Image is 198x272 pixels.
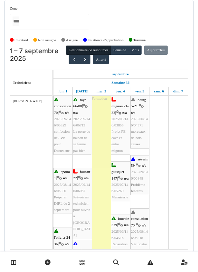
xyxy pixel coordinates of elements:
span: n/a [142,163,147,167]
span: Projet PE cave et entre mignon [112,129,126,153]
a: 1 septembre 2025 [111,70,131,78]
span: séverin 59 [131,157,148,167]
span: progrès 287 [73,248,84,258]
span: 2025/06/146/04571 [131,117,148,127]
span: confection de 8 clé pour Decreaene [54,129,70,153]
span: 2025/05/146/03855 [112,117,128,127]
span: 2025/09/146/06067 [73,183,90,193]
a: 5 septembre 2025 [133,87,146,95]
div: | [112,162,129,200]
span: n/a [65,111,70,115]
span: morceaux de bois cassés [131,129,146,146]
span: Techniciens [13,81,31,85]
a: 1 septembre 2025 [57,87,69,95]
a: 6 septembre 2025 [152,87,165,95]
span: La porte du balcon ne se ferme pas bien [73,129,90,153]
div: | [73,97,91,154]
span: rayé 66-80 [73,98,86,108]
input: Tous [13,17,19,26]
span: l'olivier 24-36 [54,235,71,246]
span: n/a [124,176,129,180]
span: 2025/09/146/06829 [54,117,71,127]
label: Assigné [66,37,78,43]
span: gilisquet 147 [112,170,124,180]
div: | [131,97,148,148]
span: n/a [131,111,136,115]
button: Semaine [111,46,129,55]
span: Menuiserie [112,195,128,199]
a: 4 septembre 2025 [115,87,126,95]
span: Réparation châssis [112,242,128,252]
span: n/a [65,242,70,246]
button: Suivant [80,55,90,64]
button: Gestionnaire de ressources [66,46,111,55]
label: En retard [15,37,28,43]
span: Formation [92,96,107,100]
span: n/a [124,223,129,227]
button: Aujourd'hui [144,46,167,55]
div: | [112,216,129,254]
button: Mois [128,46,142,55]
a: 7 septembre 2025 [172,87,185,95]
span: n/a [122,111,127,115]
a: 3 septembre 2025 [95,87,108,95]
span: 2025/07/146/05269 [112,183,128,193]
span: 2025/08/146/06050 [54,183,71,193]
span: 2025/09/146/06848 [131,170,148,180]
span: n/a [84,176,89,180]
a: 2 septembre 2025 [74,87,90,95]
span: louvain 339 [112,217,129,227]
span: Vérification tickets [GEOGRAPHIC_DATA] [131,242,148,271]
label: En attente d'approbation [87,37,123,43]
span: foucart 22 [73,170,90,180]
span: Préparer DIRL du 2 septembre [54,195,70,212]
a: Semaine 36 [110,79,131,87]
div: | [54,97,72,154]
span: n/a [142,223,147,227]
span: [PERSON_NAME] [13,99,42,103]
div: | [73,169,91,238]
span: 2025/09/146/06818 [131,229,148,240]
h2: 1 – 7 septembre 2025 [10,47,66,63]
span: n/a [73,111,78,115]
span: consolation 70 [131,217,148,227]
div: | [131,156,148,194]
span: Prévoir un technicien pour ouvrir à [GEOGRAPHIC_DATA] [73,195,91,237]
span: n/a [63,176,68,180]
div: | [54,169,72,213]
span: consolation 70 [54,104,71,114]
label: Non assigné [38,37,56,43]
span: 2025/09/146/06713 [73,117,90,127]
button: Précédent [69,55,80,64]
button: Aller à [93,55,109,64]
span: apollo 1 [54,170,70,180]
label: Zone [10,6,17,11]
label: Terminé [133,37,146,43]
span: Problème fenêtres [131,183,145,193]
div: | [112,97,129,154]
span: 2025/06/146/04516 [112,229,128,240]
span: bourg 5-21 [131,98,146,108]
span: 2025/08/146/06497 [54,248,71,258]
span: mignon 21-33 [112,104,129,114]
